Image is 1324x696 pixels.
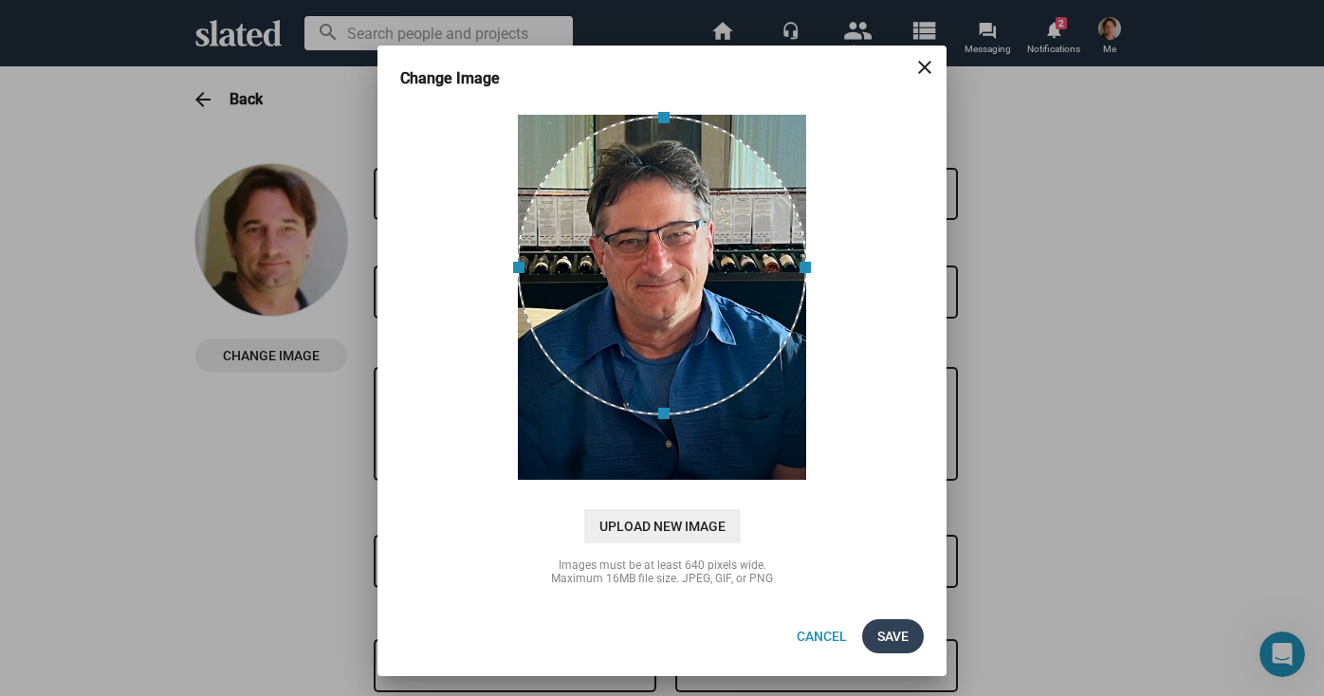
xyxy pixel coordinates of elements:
span: Save [877,619,909,653]
span: Cancel [797,619,847,653]
button: Save [862,619,924,653]
h3: Change Image [400,68,526,88]
div: Images must be at least 640 pixels wide. Maximum 16MB file size. JPEG, GIF, or PNG [472,559,852,585]
button: Cancel [782,619,862,653]
mat-icon: close [913,56,936,79]
span: Upload New Image [584,509,741,543]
